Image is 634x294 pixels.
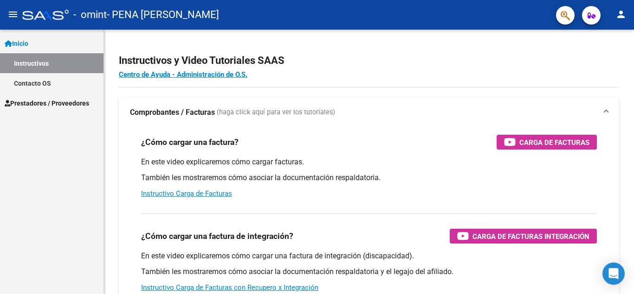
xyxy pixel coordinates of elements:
span: (haga click aquí para ver los tutoriales) [217,107,335,118]
mat-expansion-panel-header: Comprobantes / Facturas (haga click aquí para ver los tutoriales) [119,98,619,127]
span: Inicio [5,38,28,49]
span: Carga de Facturas [519,137,589,148]
a: Instructivo Carga de Facturas [141,189,232,198]
mat-icon: person [615,9,627,20]
span: - PENA [PERSON_NAME] [107,5,219,25]
button: Carga de Facturas Integración [450,229,597,244]
span: Prestadores / Proveedores [5,98,89,108]
span: Carga de Facturas Integración [472,231,589,242]
p: En este video explicaremos cómo cargar facturas. [141,157,597,167]
a: Centro de Ayuda - Administración de O.S. [119,70,247,79]
h2: Instructivos y Video Tutoriales SAAS [119,52,619,69]
p: También les mostraremos cómo asociar la documentación respaldatoria y el legajo del afiliado. [141,267,597,277]
div: Open Intercom Messenger [602,263,625,285]
h3: ¿Cómo cargar una factura? [141,136,239,149]
mat-icon: menu [7,9,19,20]
p: También les mostraremos cómo asociar la documentación respaldatoria. [141,173,597,183]
strong: Comprobantes / Facturas [130,107,215,118]
h3: ¿Cómo cargar una factura de integración? [141,230,293,243]
span: - omint [73,5,107,25]
button: Carga de Facturas [497,135,597,150]
p: En este video explicaremos cómo cargar una factura de integración (discapacidad). [141,251,597,261]
a: Instructivo Carga de Facturas con Recupero x Integración [141,283,318,292]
